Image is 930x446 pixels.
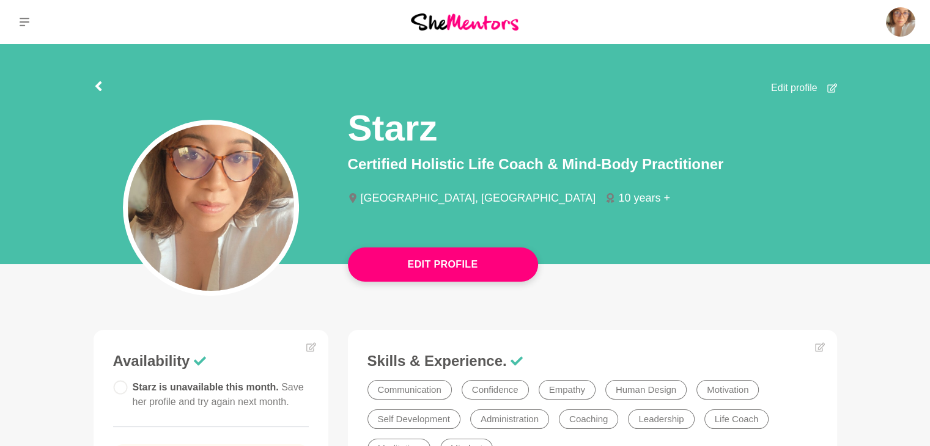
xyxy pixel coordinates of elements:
h1: Starz [348,105,438,151]
span: Edit profile [771,81,817,95]
li: [GEOGRAPHIC_DATA], [GEOGRAPHIC_DATA] [348,192,606,203]
span: Starz is unavailable this month. [133,382,304,407]
img: She Mentors Logo [411,13,519,30]
p: Certified Holistic Life Coach & Mind-Body Practitioner [348,153,837,175]
h3: Availability [113,352,309,370]
h3: Skills & Experience. [367,352,817,370]
img: Starz [886,7,915,37]
li: 10 years + [605,192,680,203]
span: Save her profile and try again next month. [133,382,304,407]
button: Edit Profile [348,247,538,282]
